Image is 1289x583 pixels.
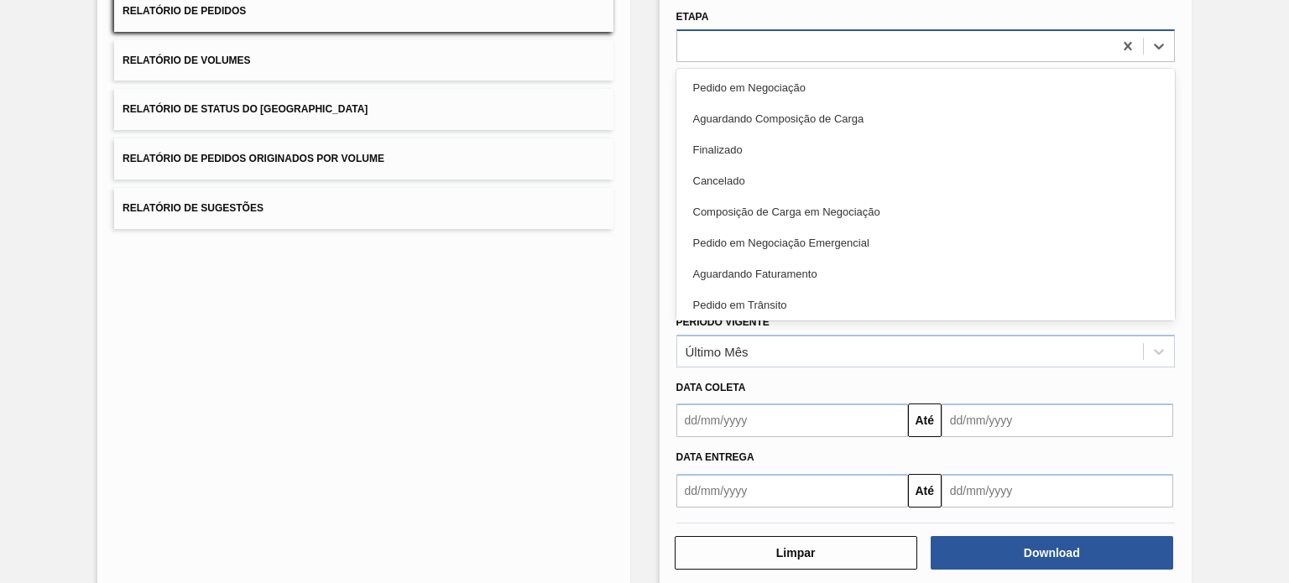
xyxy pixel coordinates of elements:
button: Relatório de Status do [GEOGRAPHIC_DATA] [114,89,613,130]
span: Relatório de Pedidos [123,5,246,17]
div: Finalizado [676,134,1175,165]
span: Relatório de Status do [GEOGRAPHIC_DATA] [123,103,368,115]
input: dd/mm/yyyy [942,403,1173,437]
span: Data Entrega [676,451,754,463]
input: dd/mm/yyyy [676,474,908,508]
button: Relatório de Pedidos Originados por Volume [114,138,613,180]
label: Período Vigente [676,316,770,328]
div: Aguardando Faturamento [676,258,1175,289]
button: Até [908,403,942,437]
button: Até [908,474,942,508]
button: Relatório de Volumes [114,40,613,81]
div: Aguardando Composição de Carga [676,103,1175,134]
div: Cancelado [676,165,1175,196]
span: Relatório de Pedidos Originados por Volume [123,153,384,164]
div: Composição de Carga em Negociação [676,196,1175,227]
div: Pedido em Negociação [676,72,1175,103]
div: Pedido em Trânsito [676,289,1175,320]
button: Limpar [675,536,917,570]
div: Último Mês [686,344,749,358]
span: Data coleta [676,382,746,393]
input: dd/mm/yyyy [942,474,1173,508]
span: Relatório de Volumes [123,55,250,66]
input: dd/mm/yyyy [676,403,908,437]
button: Download [931,536,1173,570]
span: Relatório de Sugestões [123,202,264,214]
button: Relatório de Sugestões [114,188,613,229]
div: Pedido em Negociação Emergencial [676,227,1175,258]
label: Etapa [676,11,709,23]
